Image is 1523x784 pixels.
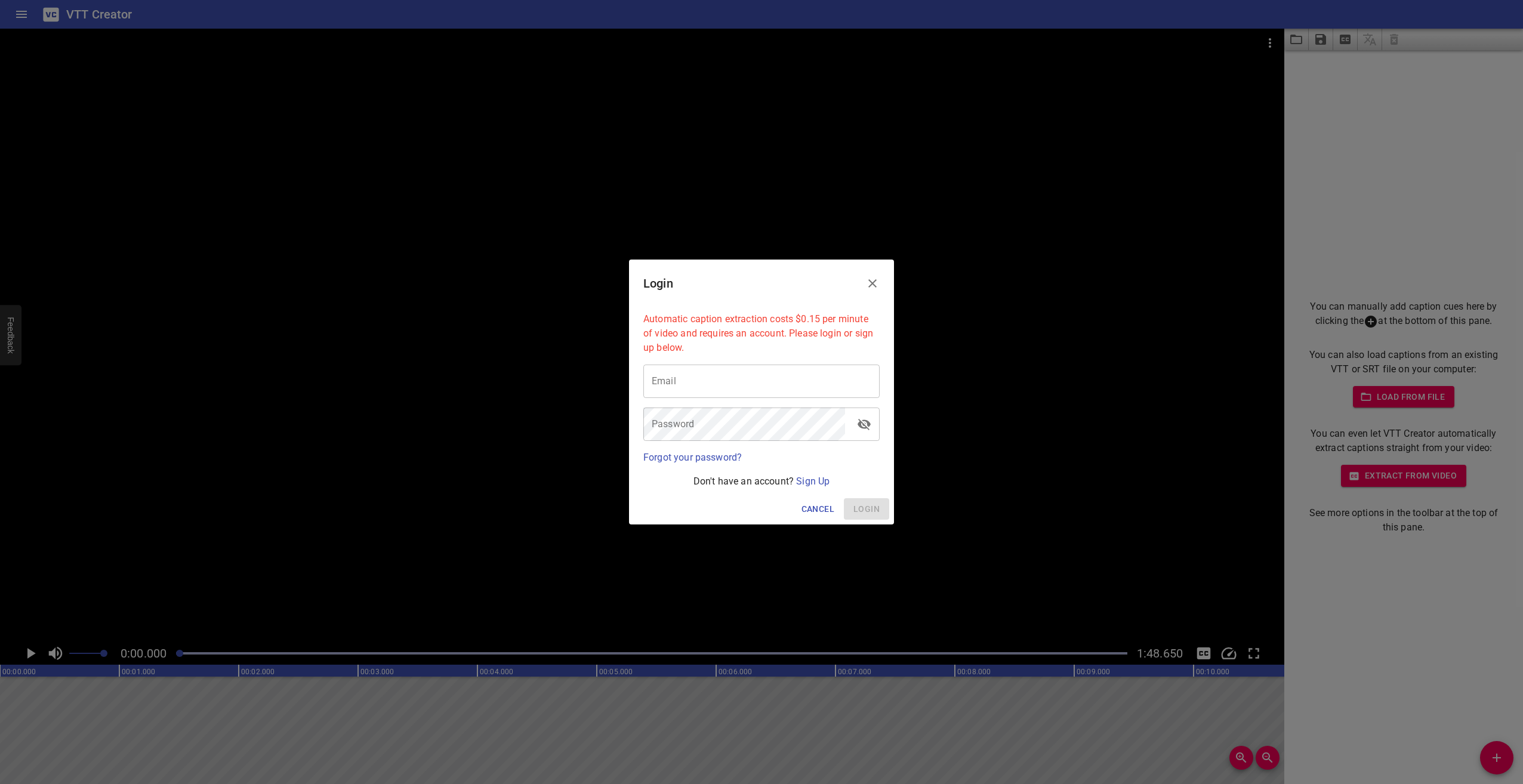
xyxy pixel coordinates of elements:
[797,498,839,520] button: Cancel
[844,498,889,520] span: Please enter your email and password above.
[801,502,834,517] span: Cancel
[850,410,878,439] button: toggle password visibility
[796,476,830,487] a: Sign Up
[643,274,673,293] h6: Login
[643,474,880,489] p: Don't have an account?
[858,269,887,298] button: Close
[643,452,742,463] a: Forgot your password?
[643,312,880,355] p: Automatic caption extraction costs $0.15 per minute of video and requires an account. Please logi...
